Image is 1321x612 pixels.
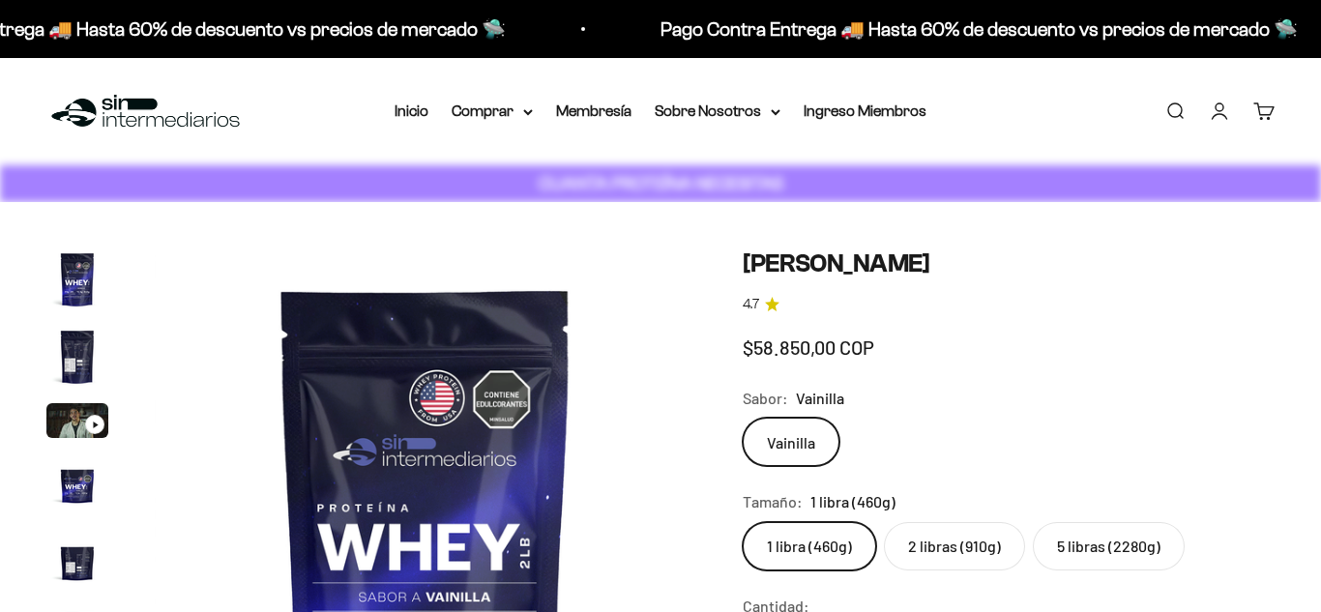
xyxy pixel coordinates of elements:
[660,14,1298,44] p: Pago Contra Entrega 🚚 Hasta 60% de descuento vs precios de mercado 🛸
[810,489,895,514] span: 1 libra (460g)
[46,531,108,593] img: Proteína Whey - Vainilla
[743,294,759,315] span: 4.7
[743,332,874,363] sale-price: $58.850,00 COP
[46,326,108,393] button: Ir al artículo 2
[46,453,108,521] button: Ir al artículo 4
[655,99,780,124] summary: Sobre Nosotros
[743,386,788,411] legend: Sabor:
[743,489,803,514] legend: Tamaño:
[46,403,108,444] button: Ir al artículo 3
[743,294,1275,315] a: 4.74.7 de 5.0 estrellas
[46,453,108,515] img: Proteína Whey - Vainilla
[46,248,108,310] img: Proteína Whey - Vainilla
[539,173,783,193] strong: CUANTA PROTEÍNA NECESITAS
[804,102,926,119] a: Ingreso Miembros
[46,248,108,316] button: Ir al artículo 1
[743,248,1275,278] h1: [PERSON_NAME]
[796,386,844,411] span: Vainilla
[46,326,108,388] img: Proteína Whey - Vainilla
[395,102,428,119] a: Inicio
[556,102,631,119] a: Membresía
[452,99,533,124] summary: Comprar
[46,531,108,598] button: Ir al artículo 5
